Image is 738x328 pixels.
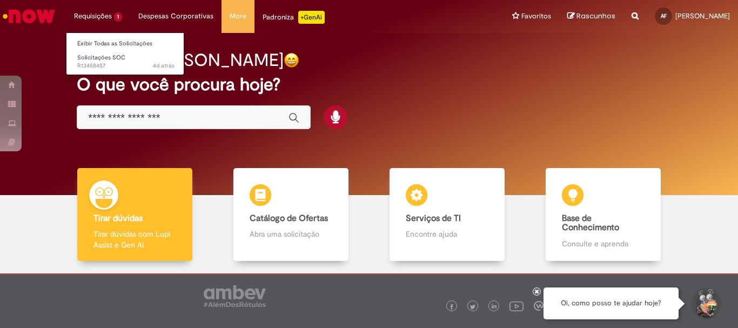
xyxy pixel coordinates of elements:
img: logo_footer_youtube.png [509,299,524,313]
img: ServiceNow [1,5,57,27]
p: Abra uma solicitação [250,229,332,239]
span: Requisições [74,11,112,22]
b: Tirar dúvidas [93,213,143,224]
span: Despesas Corporativas [138,11,213,22]
p: Tirar dúvidas com Lupi Assist e Gen Ai [93,229,176,250]
span: R13458457 [77,62,175,70]
p: Encontre ajuda [406,229,488,239]
span: 4d atrás [153,62,175,70]
b: Catálogo de Ofertas [250,213,328,224]
img: logo_footer_twitter.png [470,304,475,310]
span: Rascunhos [576,11,615,21]
p: +GenAi [298,11,325,24]
span: [PERSON_NAME] [675,11,730,21]
img: logo_footer_linkedin.png [492,304,497,310]
span: Favoritos [521,11,551,22]
span: More [230,11,246,22]
span: Solicitações SOC [77,53,125,62]
a: Base de Conhecimento Consulte e aprenda [525,168,681,262]
img: logo_footer_facebook.png [449,304,454,310]
ul: Requisições [66,32,184,75]
b: Base de Conhecimento [562,213,619,233]
time: 28/08/2025 14:58:24 [153,62,175,70]
div: Padroniza [263,11,325,24]
a: Tirar dúvidas Tirar dúvidas com Lupi Assist e Gen Ai [57,168,213,262]
a: Exibir Todas as Solicitações [66,38,185,50]
button: Iniciar Conversa de Suporte [689,287,722,320]
a: Serviços de TI Encontre ajuda [369,168,525,262]
a: Aberto R13458457 : Solicitações SOC [66,52,185,72]
h2: O que você procura hoje? [77,75,661,94]
span: AF [661,12,667,19]
b: Serviços de TI [406,213,461,224]
span: 1 [114,12,122,22]
a: Catálogo de Ofertas Abra uma solicitação [213,168,369,262]
img: logo_footer_ambev_rotulo_gray.png [204,285,266,307]
p: Consulte e aprenda [562,238,644,249]
a: Rascunhos [567,11,615,22]
div: Oi, como posso te ajudar hoje? [544,287,679,319]
img: happy-face.png [284,52,299,68]
img: logo_footer_workplace.png [534,301,544,311]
